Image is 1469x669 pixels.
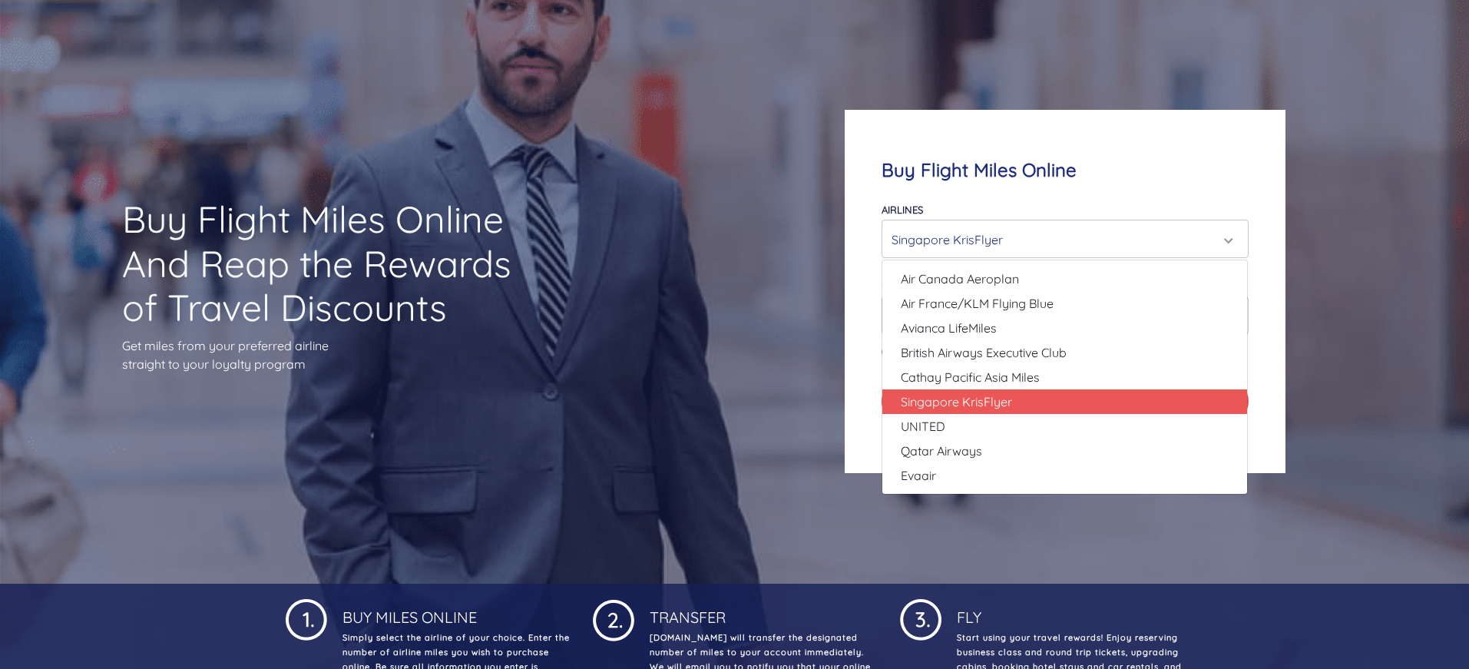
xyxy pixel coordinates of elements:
[901,343,1067,362] span: British Airways Executive Club
[882,204,923,216] label: Airlines
[901,294,1054,313] span: Air France/KLM Flying Blue
[900,596,941,641] img: 1
[901,442,982,460] span: Qatar Airways
[339,596,570,627] h4: Buy Miles Online
[901,417,945,436] span: UNITED
[593,596,634,641] img: 1
[892,225,1229,254] div: Singapore KrisFlyer
[901,368,1040,386] span: Cathay Pacific Asia Miles
[882,220,1248,258] button: Singapore KrisFlyer
[122,197,538,330] h1: Buy Flight Miles Online And Reap the Rewards of Travel Discounts
[901,466,936,485] span: Evaair
[122,336,538,373] p: Get miles from your preferred airline straight to your loyalty program
[901,392,1012,411] span: Singapore KrisFlyer
[882,159,1248,181] h4: Buy Flight Miles Online
[647,596,877,627] h4: Transfer
[954,596,1184,627] h4: Fly
[901,270,1019,288] span: Air Canada Aeroplan
[901,319,997,337] span: Avianca LifeMiles
[286,596,327,641] img: 1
